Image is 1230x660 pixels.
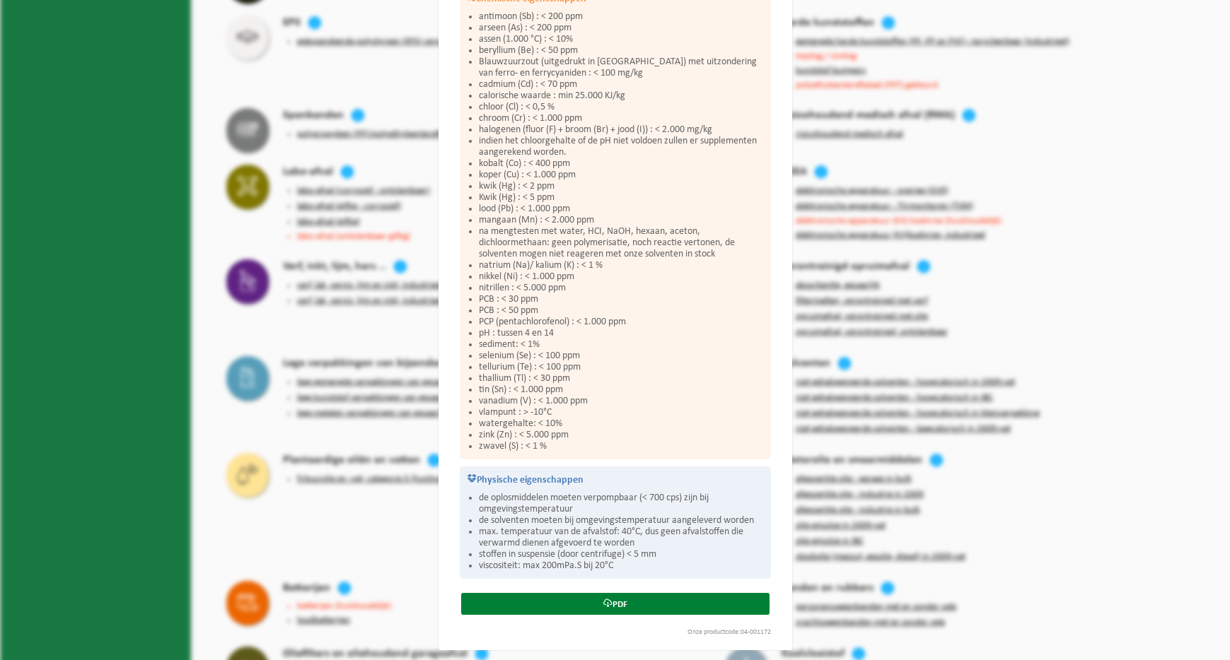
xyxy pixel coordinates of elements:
li: arseen (As) : < 200 ppm [479,23,764,34]
li: koper (Cu) : < 1.000 ppm [479,170,764,181]
li: sediment: < 1% [479,339,764,350]
li: watergehalte: < 10% [479,418,764,430]
li: Kwik (Hg) : < 5 ppm [479,192,764,204]
h3: Physische eigenschappen [467,473,764,485]
li: kwik (Hg) : < 2 ppm [479,181,764,192]
li: kobalt (Co) : < 400 ppm [479,158,764,170]
li: de oplosmiddelen moeten verpompbaar (< 700 cps) zijn bij omgevingstemperatuur [479,493,764,515]
li: thallium (Tl) : < 30 ppm [479,373,764,384]
a: PDF [461,593,770,615]
li: zink (Zn) : < 5.000 ppm [479,430,764,441]
li: vlampunt : > -10°C [479,407,764,418]
li: stoffen in suspensie (door centrifuge) < 5 mm [479,549,764,560]
li: assen (1.000 °C) : < 10% [479,34,764,45]
li: tellurium (Te) : < 100 ppm [479,362,764,373]
li: pH : tussen 4 en 14 [479,328,764,339]
li: natrium (Na)/ kalium (K) : < 1 % [479,260,764,271]
div: Onze productcode:04-001172 [453,629,778,636]
li: PCB : < 50 ppm [479,305,764,317]
li: Blauwzuurzout (uitgedrukt in [GEOGRAPHIC_DATA]) met uitzondering van ferro- en ferrycyaniden : < ... [479,57,764,79]
li: beryllium (Be) : < 50 ppm [479,45,764,57]
li: lood (Pb) : < 1.000 ppm [479,204,764,215]
li: chloor (Cl) : < 0,5 % [479,102,764,113]
li: halogenen (fluor (F) + broom (Br) + jood (I)) : < 2.000 mg/kg [479,124,764,136]
li: PCP (pentachlorofenol) : < 1.000 ppm [479,317,764,328]
li: max. temperatuur van de afvalstof: 40°C, dus geen afvalstoffen die verwarmd dienen afgevoerd te w... [479,526,764,549]
li: cadmium (Cd) : < 70 ppm [479,79,764,90]
li: zwavel (S) : < 1 % [479,441,764,452]
li: calorische waarde : min 25.000 KJ/kg [479,90,764,102]
li: nitrillen : < 5.000 ppm [479,283,764,294]
li: selenium (Se) : < 100 ppm [479,350,764,362]
li: indien het chloorgehalte of de pH niet voldoen zullen er supplementen aangerekend worden. [479,136,764,158]
li: tin (Sn) : < 1.000 ppm [479,384,764,396]
li: antimoon (Sb) : < 200 ppm [479,11,764,23]
li: vanadium (V) : < 1.000 ppm [479,396,764,407]
li: PCB : < 30 ppm [479,294,764,305]
li: de solventen moeten bij omgevingstemperatuur aangeleverd worden [479,515,764,526]
li: chroom (Cr) : < 1.000 ppm [479,113,764,124]
li: nikkel (Ni) : < 1.000 ppm [479,271,764,283]
li: viscositeit: max 200mPa.S bij 20°C [479,560,764,572]
li: na mengtesten met water, HCI, NaOH, hexaan, aceton, dichloormethaan: geen polymerisatie, noch rea... [479,226,764,260]
li: mangaan (Mn) : < 2.000 ppm [479,215,764,226]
